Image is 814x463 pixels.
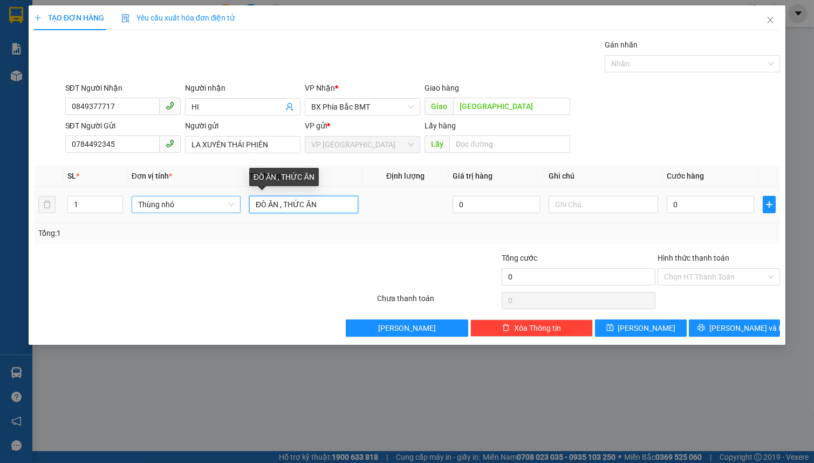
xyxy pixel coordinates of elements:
[544,166,662,187] th: Ghi chú
[121,14,130,23] img: icon
[34,14,42,22] span: plus
[166,139,174,148] span: phone
[305,120,420,132] div: VP gửi
[667,172,704,180] span: Cước hàng
[766,16,775,24] span: close
[502,254,537,262] span: Tổng cước
[606,324,614,332] span: save
[132,172,172,180] span: Đơn vị tính
[595,319,686,337] button: save[PERSON_NAME]
[185,82,300,94] div: Người nhận
[166,101,174,110] span: phone
[386,172,425,180] span: Định lượng
[38,227,315,239] div: Tổng: 1
[425,135,449,153] span: Lấy
[453,98,570,115] input: Dọc đường
[689,319,780,337] button: printer[PERSON_NAME] và In
[425,84,459,92] span: Giao hàng
[305,84,335,92] span: VP Nhận
[709,322,785,334] span: [PERSON_NAME] và In
[376,292,501,311] div: Chưa thanh toán
[502,324,510,332] span: delete
[425,121,456,130] span: Lấy hàng
[311,99,414,115] span: BX Phía Bắc BMT
[67,172,76,180] span: SL
[449,135,570,153] input: Dọc đường
[697,324,705,332] span: printer
[346,319,468,337] button: [PERSON_NAME]
[470,319,593,337] button: deleteXóa Thông tin
[763,200,775,209] span: plus
[453,172,492,180] span: Giá trị hàng
[378,322,436,334] span: [PERSON_NAME]
[249,196,358,213] input: VD: Bàn, Ghế
[249,168,319,186] div: ĐÒ ĂN , THỨC ĂN
[65,82,181,94] div: SĐT Người Nhận
[121,13,235,22] span: Yêu cầu xuất hóa đơn điện tử
[605,40,638,49] label: Gán nhãn
[658,254,729,262] label: Hình thức thanh toán
[618,322,676,334] span: [PERSON_NAME]
[138,196,234,213] span: Thùng nhỏ
[453,196,541,213] input: 0
[514,322,561,334] span: Xóa Thông tin
[38,196,56,213] button: delete
[311,137,414,153] span: VP Đà Lạt
[425,98,453,115] span: Giao
[755,5,785,36] button: Close
[763,196,776,213] button: plus
[34,13,104,22] span: TẠO ĐƠN HÀNG
[549,196,658,213] input: Ghi Chú
[285,103,294,111] span: user-add
[185,120,300,132] div: Người gửi
[65,120,181,132] div: SĐT Người Gửi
